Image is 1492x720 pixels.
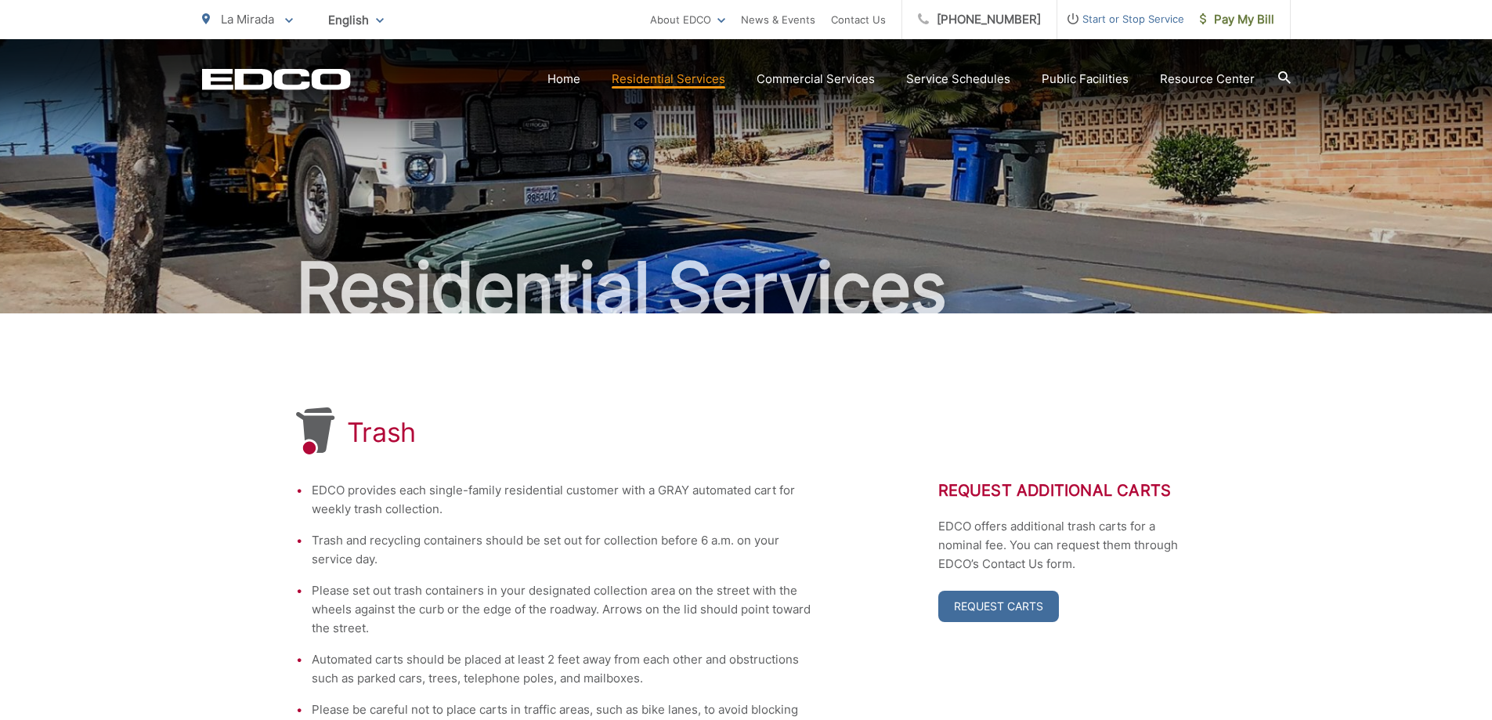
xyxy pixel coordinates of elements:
[938,517,1197,573] p: EDCO offers additional trash carts for a nominal fee. You can request them through EDCO’s Contact...
[202,68,351,90] a: EDCD logo. Return to the homepage.
[757,70,875,89] a: Commercial Services
[831,10,886,29] a: Contact Us
[312,481,813,519] li: EDCO provides each single-family residential customer with a GRAY automated cart for weekly trash...
[312,531,813,569] li: Trash and recycling containers should be set out for collection before 6 a.m. on your service day.
[1042,70,1129,89] a: Public Facilities
[938,591,1059,622] a: Request Carts
[312,650,813,688] li: Automated carts should be placed at least 2 feet away from each other and obstructions such as pa...
[1160,70,1255,89] a: Resource Center
[316,6,396,34] span: English
[1200,10,1274,29] span: Pay My Bill
[221,12,274,27] span: La Mirada
[547,70,580,89] a: Home
[741,10,815,29] a: News & Events
[906,70,1010,89] a: Service Schedules
[347,417,417,448] h1: Trash
[312,581,813,638] li: Please set out trash containers in your designated collection area on the street with the wheels ...
[612,70,725,89] a: Residential Services
[650,10,725,29] a: About EDCO
[938,481,1197,500] h2: Request Additional Carts
[202,249,1291,327] h2: Residential Services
